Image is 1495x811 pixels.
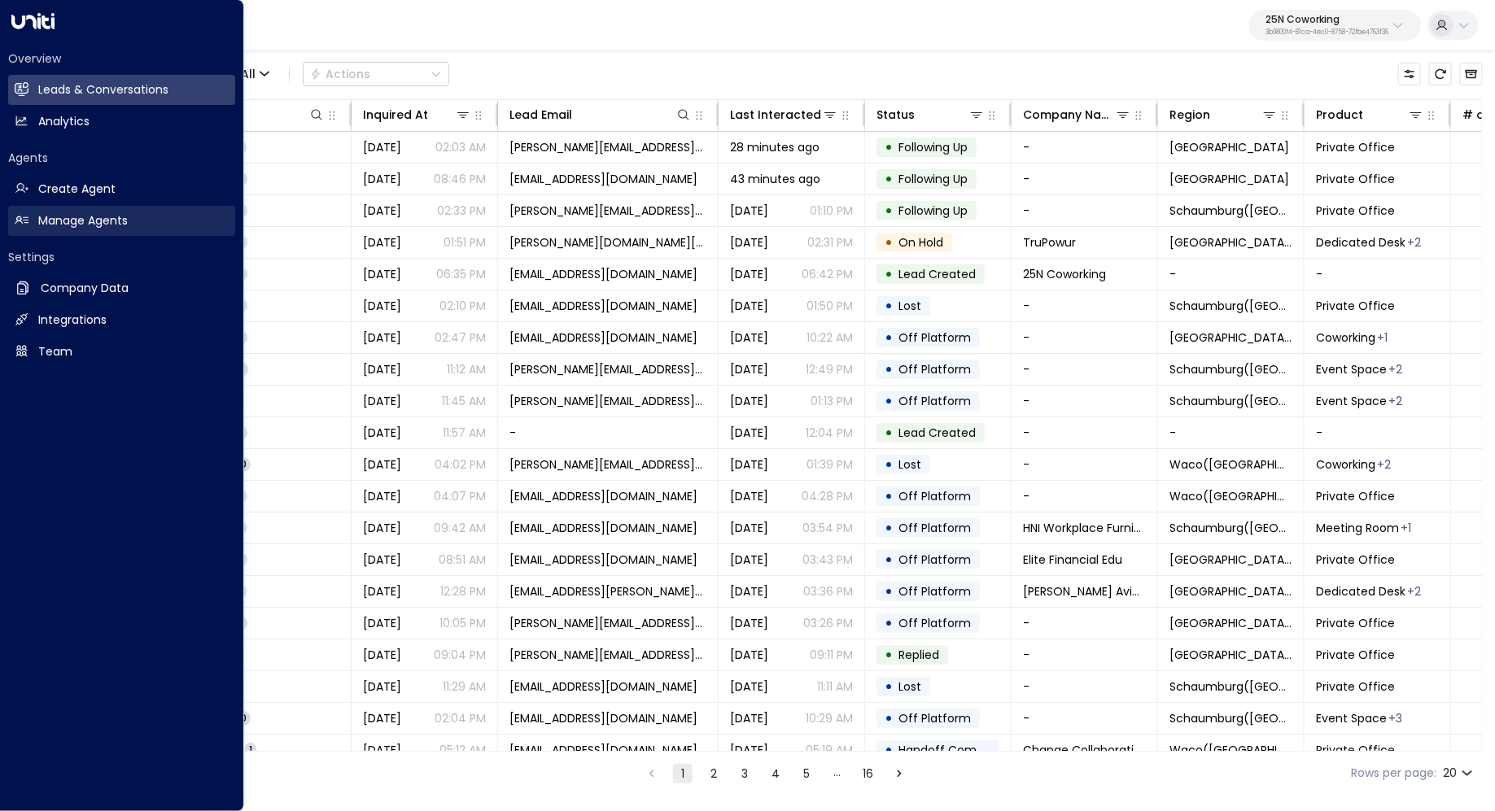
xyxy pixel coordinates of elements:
div: • [885,355,893,383]
p: 01:13 PM [811,393,853,409]
div: Last Interacted [730,105,821,124]
span: Sep 15, 2025 [730,647,768,663]
td: - [1012,608,1158,639]
span: Event Space [1316,393,1387,409]
td: - [1012,449,1158,480]
div: 20 [1443,761,1476,785]
span: Sep 29, 2025 [363,171,401,187]
span: Refresh [1429,63,1452,85]
span: Replied [898,647,939,663]
div: Status [876,105,915,124]
span: katie.poole@data-axle.com [509,139,706,155]
span: Schaumburg(IL) [1169,203,1292,219]
div: • [885,514,893,542]
span: catherine.bilous@gmail.com [509,203,706,219]
span: Off Platform [898,361,971,377]
span: Dedicated Desk [1316,234,1405,251]
div: Lead Email [509,105,692,124]
p: 04:28 PM [802,488,853,504]
td: - [1012,164,1158,194]
span: Buffalo Grove(IL) [1169,615,1292,631]
span: Waco(TX) [1169,456,1292,473]
div: Region [1169,105,1210,124]
span: ryan.telford@cencora.com [509,361,706,377]
div: Meeting Room,Meeting Room / Event Space [1389,393,1403,409]
p: 11:29 AM [443,678,486,695]
span: Elite Financial Edu [1023,552,1122,568]
div: • [885,133,893,161]
span: Private Office [1316,647,1395,663]
span: Private Office [1316,488,1395,504]
p: 25N Coworking [1266,15,1388,24]
span: russ.sher@comcast.net [509,647,706,663]
button: Customize [1398,63,1421,85]
p: 04:02 PM [435,456,486,473]
button: Go to page 16 [859,764,878,783]
span: Sep 22, 2025 [730,583,768,600]
td: - [1012,322,1158,353]
span: Private Office [1316,139,1395,155]
span: Frisco(TX) [1169,583,1292,600]
span: Geneva [1169,171,1289,187]
span: Sep 30, 2025 [363,266,401,282]
span: Sep 19, 2025 [363,583,401,600]
span: Schaumburg(IL) [1169,520,1292,536]
td: - [1012,386,1158,416]
span: mbruce@mainstayins.com [509,488,697,504]
span: chase.moyer@causeyaviationunmanned.com [509,583,706,600]
span: alexmora554@gmail.com [509,678,697,695]
span: 25N Coworking [1023,266,1106,282]
button: Go to page 3 [735,764,754,783]
span: Buffalo Grove(IL) [1169,647,1292,663]
span: Sep 22, 2025 [730,678,768,695]
p: 10:05 PM [439,615,486,631]
td: - [1012,195,1158,226]
button: Go to page 2 [704,764,723,783]
span: Schaumburg(IL) [1169,298,1292,314]
button: Archived Leads [1460,63,1483,85]
span: sledder16@outlook.com [509,710,697,726]
p: 03:26 PM [803,615,853,631]
span: Sep 22, 2025 [730,742,768,758]
p: 09:42 AM [434,520,486,536]
td: - [1012,703,1158,734]
p: 02:03 AM [435,139,486,155]
span: Oct 03, 2025 [730,203,768,219]
span: eichelbergerl@hniworkplacefurnishings.com [509,520,697,536]
a: Leads & Conversations [8,75,235,105]
span: Meeting Room [1316,520,1399,536]
p: 03:36 PM [803,583,853,600]
span: Private Office [1316,203,1395,219]
label: Rows per page: [1351,765,1436,782]
div: • [885,229,893,256]
span: russ.sher@comcast.net [509,615,706,631]
span: Sep 30, 2025 [730,298,768,314]
button: Go to next page [890,764,909,783]
p: 06:35 PM [436,266,486,282]
button: Go to page 5 [797,764,816,783]
div: • [885,641,893,669]
span: Off Platform [898,488,971,504]
span: Sep 23, 2025 [730,488,768,504]
div: Region [1169,105,1278,124]
span: Private Office [1316,742,1395,758]
div: • [885,292,893,320]
span: Oct 02, 2025 [730,234,768,251]
span: Sep 30, 2025 [730,329,768,346]
span: Off Platform [898,710,971,726]
span: Schaumburg(IL) [1169,361,1292,377]
div: Dedicated Desk [1378,329,1388,346]
div: Product [1316,105,1424,124]
span: Off Platform [898,583,971,600]
span: Sep 29, 2025 [363,361,401,377]
p: 02:33 PM [437,203,486,219]
p: 01:50 PM [807,298,853,314]
div: • [885,578,893,605]
div: • [885,419,893,447]
div: • [885,165,893,193]
div: Meeting Room,Private Office [1408,234,1422,251]
div: Actions [310,67,370,81]
div: • [885,260,893,288]
td: - [1305,417,1451,448]
div: Meeting Room,Meeting Room / Event Space [1389,361,1403,377]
